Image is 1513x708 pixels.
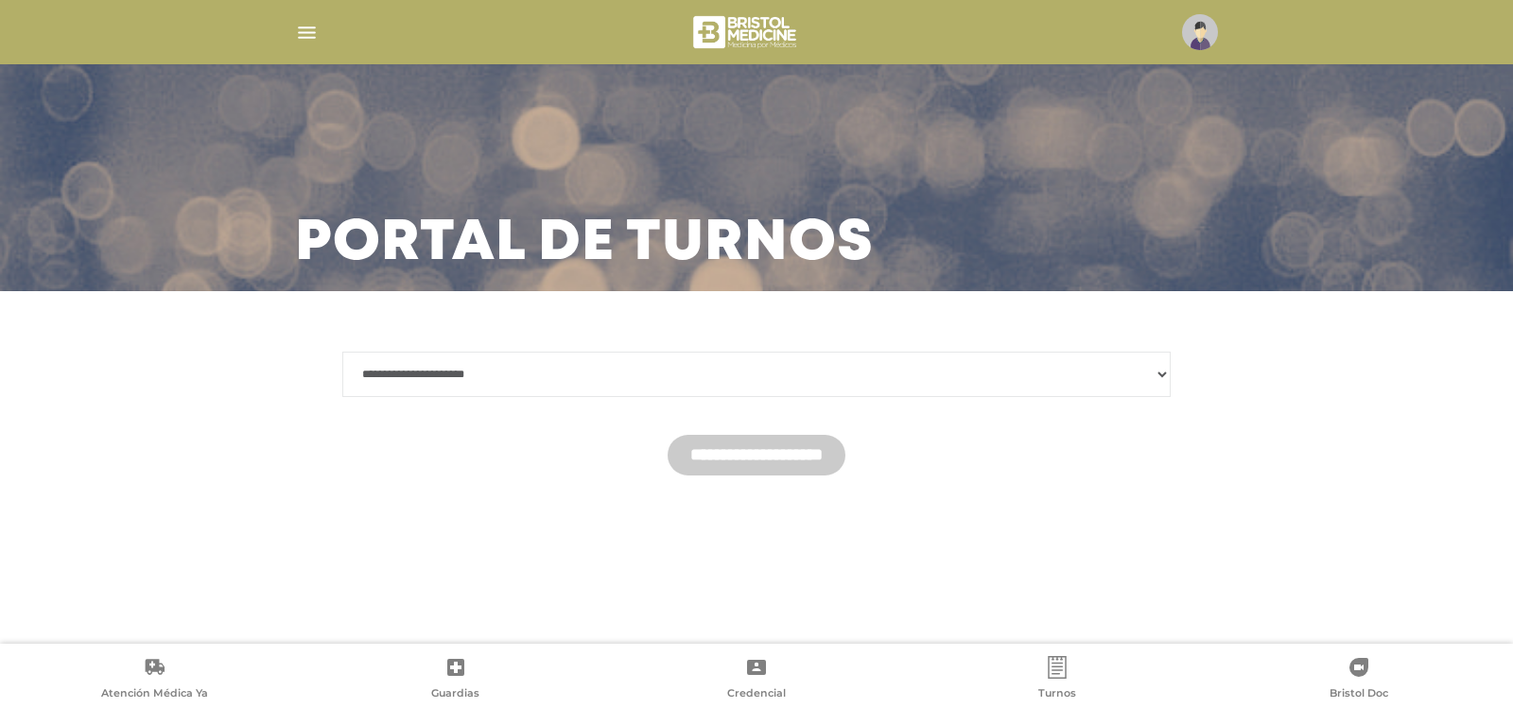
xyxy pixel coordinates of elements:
a: Bristol Doc [1209,656,1509,704]
span: Atención Médica Ya [101,686,208,703]
span: Guardias [431,686,479,703]
a: Turnos [907,656,1208,704]
a: Guardias [304,656,605,704]
img: Cober_menu-lines-white.svg [295,21,319,44]
img: bristol-medicine-blanco.png [690,9,803,55]
a: Credencial [606,656,907,704]
a: Atención Médica Ya [4,656,304,704]
img: profile-placeholder.svg [1182,14,1218,50]
h3: Portal de turnos [295,219,874,268]
span: Bristol Doc [1330,686,1388,703]
span: Credencial [727,686,786,703]
span: Turnos [1038,686,1076,703]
